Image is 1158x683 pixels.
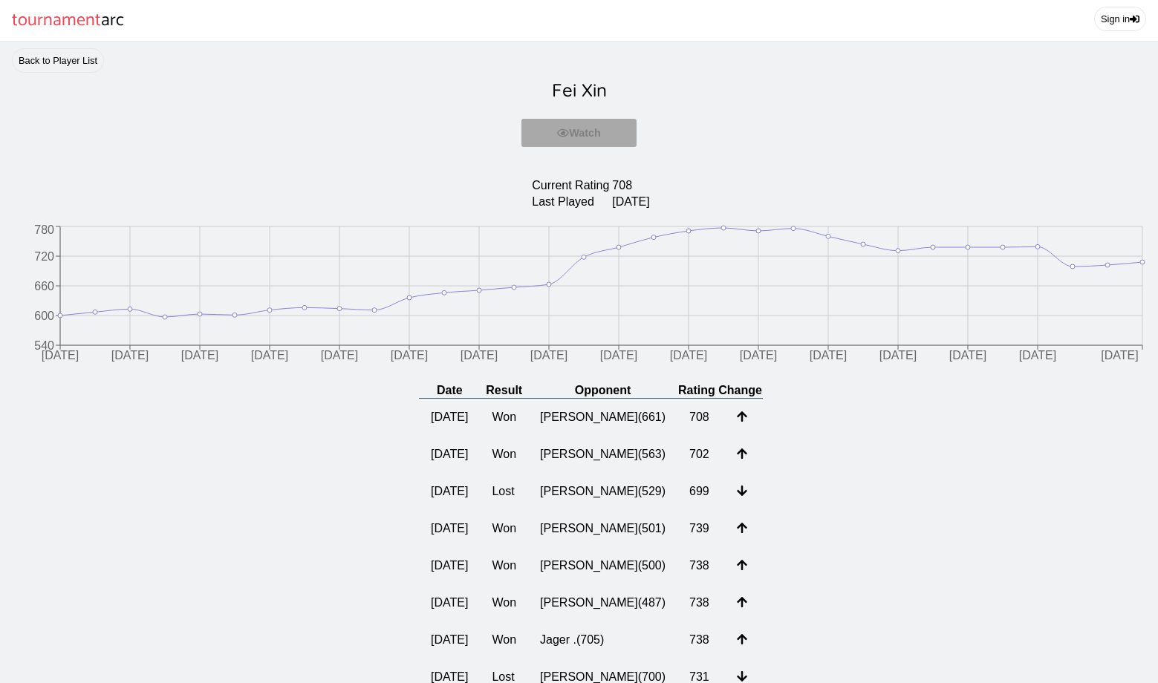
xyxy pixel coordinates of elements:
td: Jager . ( 705 ) [528,621,677,659]
tspan: [DATE] [600,350,637,362]
td: [DATE] [611,195,650,209]
span: arc [101,6,124,35]
td: [PERSON_NAME] ( 529 ) [528,473,677,510]
td: [DATE] [419,473,480,510]
td: Won [480,510,528,547]
td: [DATE] [419,621,480,659]
td: 739 [677,510,725,547]
a: tournamentarc [12,6,124,35]
td: [DATE] [419,547,480,584]
td: 738 [677,547,725,584]
tspan: [DATE] [810,350,847,362]
td: 738 [677,621,725,659]
th: Date [419,383,480,399]
td: Last Played [531,195,610,209]
td: Won [480,547,528,584]
tspan: 600 [34,310,54,322]
span: tournament [12,6,101,35]
td: Lost [480,473,528,510]
td: 702 [677,436,725,473]
tspan: [DATE] [111,350,149,362]
td: [PERSON_NAME] ( 487 ) [528,584,677,621]
td: 708 [611,178,650,193]
td: [PERSON_NAME] ( 661 ) [528,399,677,437]
td: [PERSON_NAME] ( 500 ) [528,547,677,584]
th: Rating Change [677,383,763,399]
td: [DATE] [419,399,480,437]
tspan: [DATE] [949,350,986,362]
tspan: [DATE] [1019,350,1056,362]
td: [PERSON_NAME] ( 501 ) [528,510,677,547]
td: Current Rating [531,178,610,193]
th: Result [480,383,528,399]
a: Sign in [1094,7,1146,31]
h2: Fei Xin [12,73,1146,107]
tspan: [DATE] [391,350,428,362]
tspan: 780 [34,223,54,236]
td: Won [480,399,528,437]
tspan: [DATE] [42,350,79,362]
tspan: [DATE] [181,350,218,362]
tspan: [DATE] [321,350,358,362]
button: Watch [521,119,637,147]
tspan: 720 [34,250,54,263]
tspan: [DATE] [670,350,707,362]
tspan: 660 [34,280,54,293]
td: 708 [677,399,725,437]
a: Back to Player List [12,48,104,73]
tspan: [DATE] [461,350,498,362]
tspan: 540 [34,339,54,352]
td: Won [480,621,528,659]
td: 699 [677,473,725,510]
td: [PERSON_NAME] ( 563 ) [528,436,677,473]
tspan: [DATE] [879,350,917,362]
td: Won [480,584,528,621]
tspan: [DATE] [1101,350,1138,362]
td: [DATE] [419,510,480,547]
tspan: [DATE] [251,350,288,362]
th: Opponent [528,383,677,399]
tspan: [DATE] [740,350,777,362]
td: Won [480,436,528,473]
td: [DATE] [419,436,480,473]
tspan: [DATE] [530,350,567,362]
td: 738 [677,584,725,621]
td: [DATE] [419,584,480,621]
